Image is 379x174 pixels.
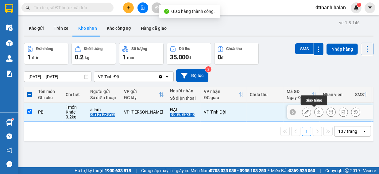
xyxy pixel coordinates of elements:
button: Kho công nợ [102,21,136,36]
img: warehouse-icon [6,40,13,46]
span: Giao hàng thành công. [172,9,215,14]
div: Khối lượng [84,47,102,51]
span: file-add [141,6,145,10]
div: VP [PERSON_NAME] [124,110,164,114]
img: solution-icon [6,71,13,77]
span: 1 [358,3,360,7]
div: Đơn hàng [36,47,53,51]
span: ⚪️ [268,169,269,172]
sup: 3 [205,66,211,72]
button: 1 [302,127,311,136]
sup: 1 [12,118,14,120]
div: ver 1.8.146 [339,19,360,26]
div: 10 / trang [338,128,357,134]
div: Số điện thoại [90,95,118,100]
span: 35.000 [170,53,189,61]
div: Giao hàng [301,95,327,105]
button: Bộ lọc [176,69,208,82]
svg: open [362,129,367,134]
div: Mã GD [287,89,312,94]
div: Số lượng [131,47,147,51]
div: Ngày ĐH [287,95,312,100]
strong: 0708 023 035 - 0935 103 250 [210,168,266,173]
button: SMS [295,43,314,54]
div: 0982925330 [170,112,195,117]
span: notification [6,147,12,153]
div: PB [38,110,60,114]
svg: open [165,74,170,79]
span: caret-down [367,5,373,10]
span: Miền Nam [191,167,266,174]
img: icon-new-feature [354,5,359,10]
button: Số lượng1món [119,43,164,65]
div: VP Tỉnh Đội [98,74,120,80]
img: warehouse-icon [6,25,13,31]
span: kg [85,55,89,60]
span: đ [221,55,223,60]
button: Chưa thu0đ [214,43,259,65]
span: đ [189,55,191,60]
span: món [127,55,136,60]
span: Miền Bắc [271,167,315,174]
div: ĐC lấy [124,95,159,100]
button: Kho gửi [24,21,49,36]
button: Đơn hàng1đơn [24,43,68,65]
span: 1 [27,53,31,61]
button: file-add [137,2,148,13]
button: Trên xe [49,21,73,36]
div: Sửa đơn hàng [302,107,311,117]
div: 1 món [66,105,84,110]
span: question-circle [6,133,12,139]
div: VP Tỉnh Đội [204,110,244,114]
th: Toggle SortBy [352,87,372,103]
div: 16:17 [DATE] [287,112,317,117]
button: plus [123,2,134,13]
div: Ghi chú [38,95,60,100]
input: Tìm tên, số ĐT hoặc mã đơn [34,4,106,11]
div: VC1210251268 [287,107,317,112]
div: Chi tiết [66,92,84,97]
button: aim [152,2,162,13]
div: Chưa thu [226,47,242,51]
button: Nhập hàng [327,44,358,55]
div: ĐẠI [170,107,198,112]
span: 1 [122,53,126,61]
svg: Clear value [158,74,163,79]
div: VP gửi [124,89,159,94]
span: đơn [32,55,40,60]
th: Toggle SortBy [201,87,247,103]
span: check-circle [164,9,169,14]
span: message [6,161,12,167]
button: Hàng đã giao [136,21,172,36]
strong: 1900 633 818 [105,168,131,173]
div: Chưa thu [250,92,280,97]
button: Kho nhận [73,21,102,36]
div: SMS [355,92,364,97]
span: search [25,6,30,10]
div: Tên món [38,89,60,94]
th: Toggle SortBy [121,87,167,103]
img: warehouse-icon [6,119,13,126]
div: Nhân viên [323,92,349,97]
img: logo-vxr [5,4,13,13]
span: Hỗ trợ kỹ thuật: [75,167,131,174]
div: Người nhận [170,88,198,93]
span: aim [155,6,159,10]
div: Số điện thoại [170,96,198,101]
div: Người gửi [90,89,118,94]
div: ĐC giao [204,95,239,100]
span: copyright [345,168,349,173]
div: 0912122912 [90,112,115,117]
div: 0.2 kg [66,114,84,119]
button: Khối lượng0.2kg [72,43,116,65]
div: Khác [66,110,84,114]
div: Đã thu [179,47,190,51]
div: VP nhận [204,89,239,94]
strong: 0369 525 060 [289,168,315,173]
th: Toggle SortBy [284,87,320,103]
button: Đã thu35.000đ [167,43,211,65]
span: 0 [218,53,221,61]
span: plus [126,6,131,10]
